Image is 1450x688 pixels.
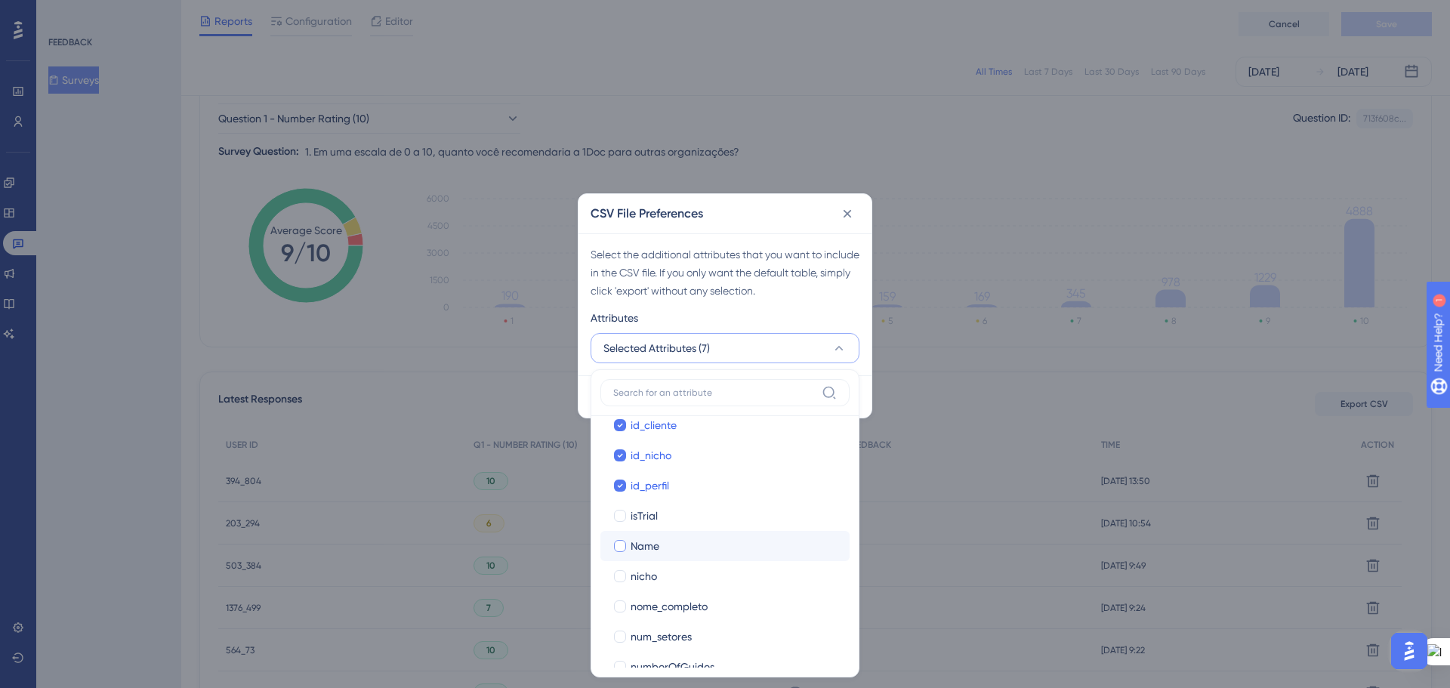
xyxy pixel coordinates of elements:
span: num_setores [631,628,692,646]
h2: CSV File Preferences [591,205,703,223]
span: numberOfGuides [631,658,714,676]
span: isTrial [631,507,658,525]
iframe: UserGuiding AI Assistant Launcher [1387,628,1432,674]
span: Selected Attributes (7) [603,339,710,357]
span: Attributes [591,309,638,327]
span: id_perfil [631,477,669,495]
span: nome_completo [631,597,708,615]
div: Select the additional attributes that you want to include in the CSV file. If you only want the d... [591,245,859,300]
div: 1 [105,8,110,20]
span: id_cliente [631,416,677,434]
span: Name [631,537,659,555]
span: nicho [631,567,657,585]
input: Search for an attribute [613,387,816,399]
span: Need Help? [35,4,94,22]
span: id_nicho [631,446,671,464]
